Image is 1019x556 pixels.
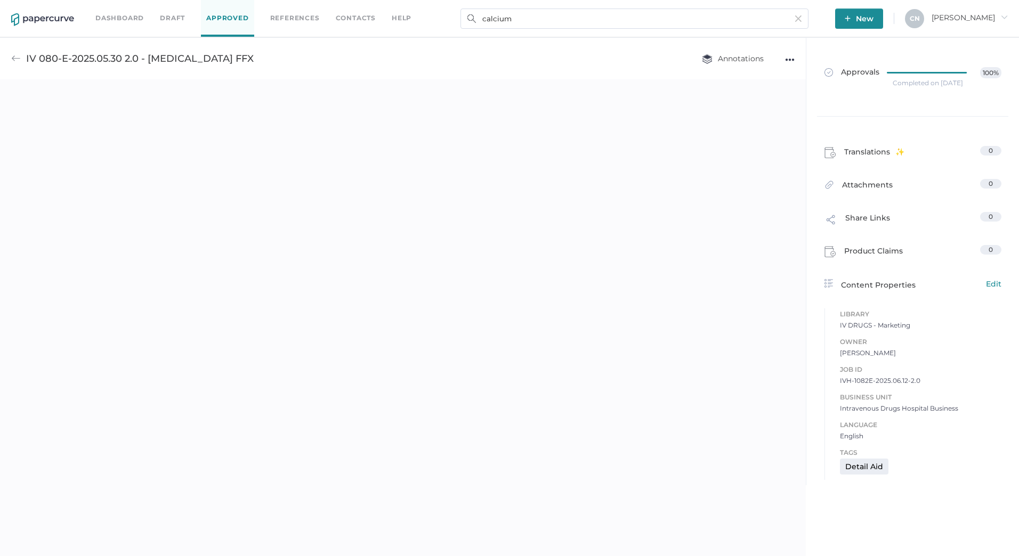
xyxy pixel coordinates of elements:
[824,212,1001,232] a: Share Links0
[460,9,808,29] input: Search Workspace
[467,14,476,23] img: search.bf03fe8b.svg
[840,419,1001,431] span: Language
[824,246,836,258] img: claims-icon.71597b81.svg
[840,364,1001,375] span: Job ID
[824,68,833,77] img: approved-grey.341b8de9.svg
[702,54,764,63] span: Annotations
[824,279,833,288] img: content-properties-icon.34d20aed.svg
[824,180,834,192] img: attachments-icon.0dd0e375.svg
[11,13,74,26] img: papercurve-logo-colour.7244d18c.svg
[824,179,1001,195] a: Attachments0
[840,320,1001,331] span: IV DRUGS - Marketing
[824,245,1001,261] a: Product Claims0
[989,179,993,187] span: 0
[160,12,185,24] a: Draft
[835,9,883,29] button: New
[845,15,851,21] img: plus-white.e19ec114.svg
[824,147,836,159] img: claims-icon.71597b81.svg
[840,447,993,459] span: Tags
[840,348,1001,358] span: [PERSON_NAME]
[691,48,774,69] button: Annotations
[824,67,879,79] span: Approvals
[702,54,713,64] img: annotation-layers.cc6d0e6b.svg
[844,245,903,261] span: Product Claims
[989,146,993,154] span: 0
[785,52,795,67] div: ●●●
[824,278,1001,291] a: Content PropertiesEdit
[932,13,1008,22] span: [PERSON_NAME]
[845,9,874,29] span: New
[842,179,893,195] span: Attachments
[844,146,904,162] span: Translations
[1000,13,1008,21] i: arrow_right
[910,14,920,22] span: C N
[840,308,1001,320] span: Library
[980,67,1001,78] span: 100%
[26,48,254,69] div: IV 080-E-2025.05.30 2.0 - [MEDICAL_DATA] FFX
[845,212,890,232] span: Share Links
[986,278,1001,290] span: Edit
[336,12,376,24] a: Contacts
[824,146,1001,162] a: Translations0
[989,246,993,254] span: 0
[824,278,1001,291] div: Content Properties
[270,12,320,24] a: References
[824,213,837,229] img: share-link-icon.af96a55c.svg
[95,12,144,24] a: Dashboard
[818,56,1008,97] a: Approvals100%
[840,375,1001,386] span: IVH-1082E-2025.06.12-2.0
[840,403,1001,414] span: Intravenous Drugs Hospital Business
[11,54,21,63] img: back-arrow-grey.72011ae3.svg
[840,431,1001,441] span: English
[840,459,888,475] div: Detail Aid
[989,212,993,220] span: 0
[392,12,411,24] div: help
[840,391,1001,403] span: Business Unit
[840,336,1001,348] span: Owner
[795,15,802,22] img: cross-light-grey.10ea7ca4.svg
